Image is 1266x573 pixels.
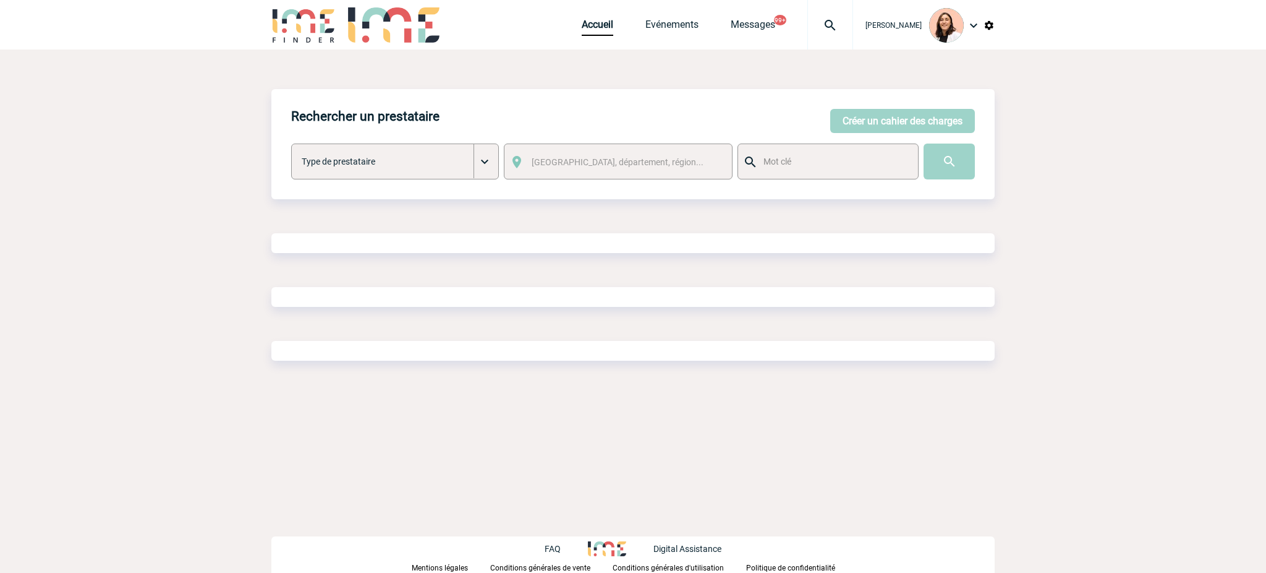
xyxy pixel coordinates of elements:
[653,544,721,554] p: Digital Assistance
[746,561,855,573] a: Politique de confidentialité
[582,19,613,36] a: Accueil
[412,561,490,573] a: Mentions légales
[760,153,907,170] input: Mot clé
[865,21,922,30] span: [PERSON_NAME]
[291,109,440,124] h4: Rechercher un prestataire
[532,157,703,167] span: [GEOGRAPHIC_DATA], département, région...
[613,561,746,573] a: Conditions générales d'utilisation
[731,19,775,36] a: Messages
[588,541,626,556] img: http://www.idealmeetingsevents.fr/
[490,561,613,573] a: Conditions générales de vente
[746,564,835,572] p: Politique de confidentialité
[545,544,561,554] p: FAQ
[271,7,336,43] img: IME-Finder
[924,144,975,179] input: Submit
[613,564,724,572] p: Conditions générales d'utilisation
[490,564,590,572] p: Conditions générales de vente
[645,19,699,36] a: Evénements
[545,542,588,554] a: FAQ
[929,8,964,43] img: 129834-0.png
[412,564,468,572] p: Mentions légales
[774,15,786,25] button: 99+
